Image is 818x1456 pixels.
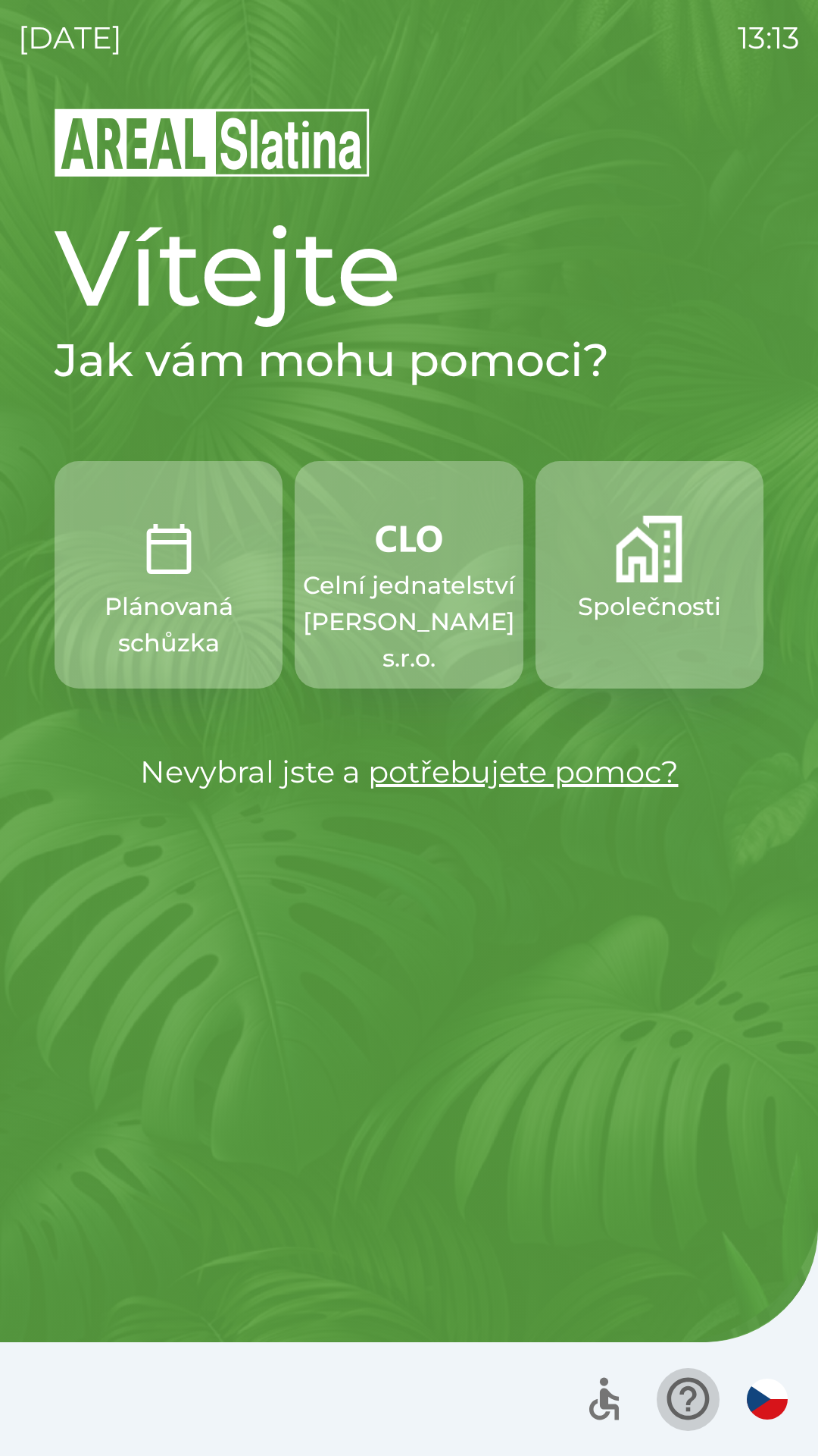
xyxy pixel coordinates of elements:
button: Společnosti [535,461,763,689]
p: Plánovaná schůzka [91,588,246,661]
img: 889875ac-0dea-4846-af73-0927569c3e97.png [376,516,442,561]
h2: Jak vám mohu pomoci? [55,332,763,388]
button: Plánovaná schůzka [55,461,283,689]
img: 0ea463ad-1074-4378-bee6-aa7a2f5b9440.png [136,516,202,582]
button: Celní jednatelství [PERSON_NAME] s.r.o. [295,461,523,689]
p: Společnosti [578,588,721,625]
img: Logo [55,106,763,179]
p: Nevybral jste a [55,749,763,795]
h1: Vítejte [55,203,763,332]
a: potřebujete pomoc? [368,753,679,790]
img: 58b4041c-2a13-40f9-aad2-b58ace873f8c.png [616,516,682,582]
p: Celní jednatelství [PERSON_NAME] s.r.o. [303,567,515,676]
p: 13:13 [738,15,800,61]
img: cs flag [747,1379,788,1420]
p: [DATE] [18,15,122,61]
